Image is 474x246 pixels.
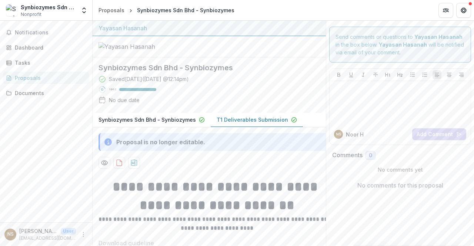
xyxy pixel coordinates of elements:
button: Align Center [445,70,454,79]
nav: breadcrumb [96,5,237,16]
button: Italicize [359,70,368,79]
button: More [79,230,88,239]
button: Add Comment [412,128,466,140]
a: Proposals [96,5,127,16]
p: No comments yet [332,166,468,173]
button: Open entity switcher [79,3,89,18]
div: Proposals [99,6,124,14]
p: [EMAIL_ADDRESS][DOMAIN_NAME] [19,235,76,242]
button: Underline [347,70,355,79]
strong: Yayasan Hasanah [379,41,427,48]
button: Notifications [3,27,89,38]
p: Noor H [346,131,364,138]
img: Synbiozymes Sdn Bhd [6,4,18,16]
p: 100 % [109,87,116,92]
div: Noor Hidayah binti Shahidan [336,132,341,136]
div: Dashboard [15,44,83,51]
h2: Comments [332,152,363,159]
strong: Yayasan Hasanah [414,34,463,40]
div: No due date [109,96,140,104]
p: T1 Deliverables Submission [217,116,288,124]
p: No comments for this proposal [357,181,443,190]
a: Documents [3,87,89,99]
div: Tasks [15,59,83,67]
div: Documents [15,89,83,97]
button: Preview cc5846e3-98e0-4234-a8a6-8683bf1c9594-1.pdf [99,157,110,169]
div: Proposal is no longer editable. [116,138,205,146]
button: Align Left [433,70,441,79]
p: [PERSON_NAME] [19,227,58,235]
button: Bold [334,70,343,79]
button: Heading 2 [395,70,404,79]
div: Yayasan Hasanah [99,24,320,33]
div: Synbiozymes Sdn Bhd [21,3,76,11]
button: download-proposal [113,157,125,169]
span: Notifications [15,30,86,36]
div: Noor Hidayah binti Shahidan [7,232,14,237]
p: User [61,228,76,235]
a: Tasks [3,57,89,69]
button: Align Right [457,70,466,79]
button: Strike [371,70,380,79]
button: Get Help [456,3,471,18]
div: Synbiozymes Sdn Bhd - Synbiozymes [137,6,234,14]
a: Dashboard [3,41,89,54]
img: Yayasan Hasanah [99,42,173,51]
span: Nonprofit [21,11,41,18]
p: Synbiozymes Sdn Bhd - Synbiozymes [99,116,196,124]
button: Heading 1 [383,70,392,79]
button: Ordered List [420,70,429,79]
button: Partners [438,3,453,18]
a: Proposals [3,72,89,84]
button: Bullet List [408,70,417,79]
div: Proposals [15,74,83,82]
div: Saved [DATE] ( [DATE] @ 12:14pm ) [109,75,189,83]
button: download-proposal [128,157,140,169]
div: Send comments or questions to in the box below. will be notified via email of your comment. [329,27,471,63]
h2: Synbiozymes Sdn Bhd - Synbiozymes [99,63,308,72]
span: 0 [369,152,372,159]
